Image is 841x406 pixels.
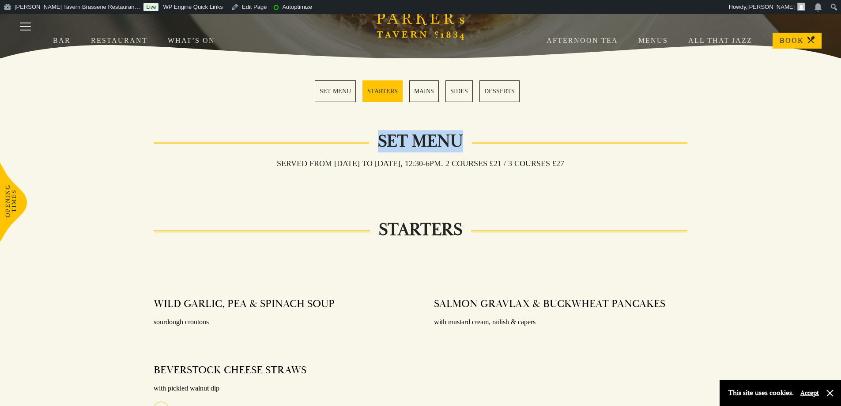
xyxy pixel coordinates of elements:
p: with pickled walnut dip [154,382,407,395]
a: Live [143,3,158,11]
h2: Set Menu [369,131,472,152]
a: 3 / 5 [409,80,439,102]
p: with mustard cream, radish & capers [434,316,688,329]
a: 1 / 5 [315,80,356,102]
h3: Served from [DATE] to [DATE], 12:30-6pm. 2 COURSES £21 / 3 COURSES £27 [268,159,573,168]
a: 4 / 5 [445,80,473,102]
a: 2 / 5 [362,80,403,102]
h4: WILD GARLIC, PEA & SPINACH SOUP [154,297,335,311]
h4: SALMON GRAVLAX & BUCKWHEAT PANCAKES [434,297,665,311]
a: 5 / 5 [479,80,520,102]
button: Accept [800,389,819,397]
p: sourdough croutons [154,316,407,329]
p: This site uses cookies. [728,387,794,399]
h2: STARTERS [370,219,471,240]
h4: BEVERSTOCK CHEESE STRAWS [154,364,306,377]
span: [PERSON_NAME] [747,4,795,10]
img: Views over 48 hours. Click for more Jetpack Stats. [320,2,370,12]
button: Close and accept [826,389,834,398]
